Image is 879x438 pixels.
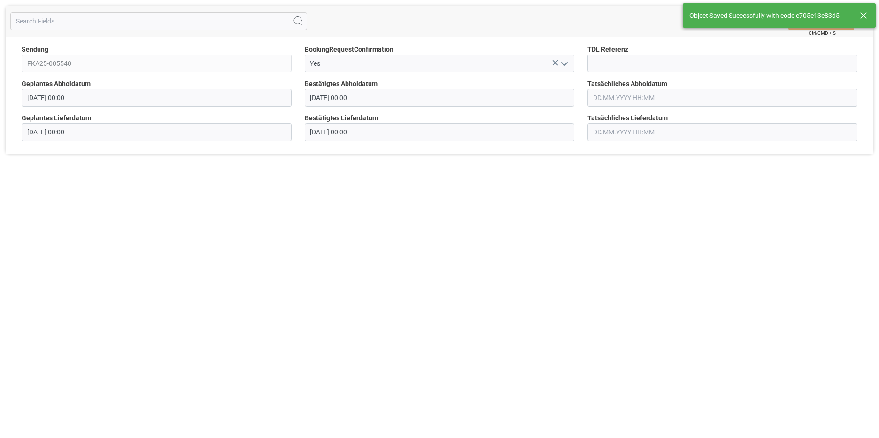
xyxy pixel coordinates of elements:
input: DD.MM.YYYY HH:MM [305,89,575,107]
input: DD.MM.YYYY HH:MM [22,89,292,107]
input: DD.MM.YYYY HH:MM [587,123,857,141]
span: Geplantes Lieferdatum [22,113,91,123]
span: Tatsächliches Lieferdatum [587,113,668,123]
button: open menu [557,56,571,71]
input: DD.MM.YYYY HH:MM [587,89,857,107]
span: Sendung [22,45,48,55]
span: TDL Referenz [587,45,628,55]
span: BookingRequestConfirmation [305,45,393,55]
input: DD.MM.YYYY HH:MM [305,123,575,141]
span: Tatsächliches Abholdatum [587,79,667,89]
span: Geplantes Abholdatum [22,79,91,89]
span: Bestätigtes Lieferdatum [305,113,378,123]
span: Bestätigtes Abholdatum [305,79,378,89]
input: DD.MM.YYYY HH:MM [22,123,292,141]
div: Object Saved Successfully with code c705e13e83d5 [689,11,851,21]
input: Search Fields [10,12,307,30]
span: Ctrl/CMD + S [809,30,836,37]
